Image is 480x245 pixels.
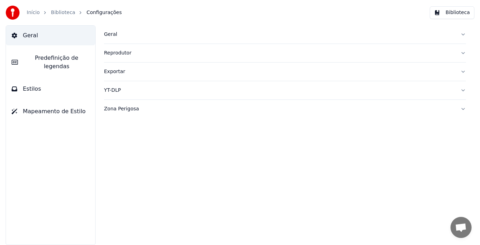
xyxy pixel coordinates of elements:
[27,9,122,16] nav: breadcrumb
[104,87,455,94] div: YT-DLP
[24,54,90,71] span: Predefinição de legendas
[450,217,472,238] div: Bate-papo aberto
[104,68,455,75] div: Exportar
[104,100,466,118] button: Zona Perigosa
[104,105,455,112] div: Zona Perigosa
[6,48,95,76] button: Predefinição de legendas
[23,31,38,40] span: Geral
[51,9,75,16] a: Biblioteca
[6,6,20,20] img: youka
[23,107,86,116] span: Mapeamento de Estilo
[6,79,95,99] button: Estilos
[104,81,466,99] button: YT-DLP
[86,9,122,16] span: Configurações
[6,102,95,121] button: Mapeamento de Estilo
[104,25,466,44] button: Geral
[27,9,40,16] a: Início
[6,26,95,45] button: Geral
[430,6,474,19] button: Biblioteca
[104,50,455,57] div: Reprodutor
[104,31,455,38] div: Geral
[104,44,466,62] button: Reprodutor
[104,63,466,81] button: Exportar
[23,85,41,93] span: Estilos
